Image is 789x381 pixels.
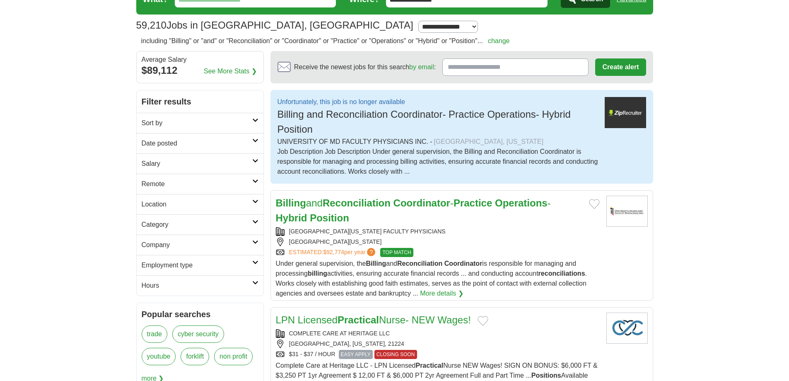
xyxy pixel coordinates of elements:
[142,220,252,230] h2: Category
[606,196,648,227] img: University of Maryland Faculty Physicians logo
[276,350,600,359] div: $31 - $37 / HOUR
[142,138,252,148] h2: Date posted
[488,37,510,44] a: change
[137,133,263,153] a: Date posted
[310,212,349,223] strong: Position
[294,62,436,72] span: Receive the newest jobs for this search :
[277,109,571,135] span: Billing and Reconciliation Coordinator- Practice Operations- Hybrid Position
[276,197,551,223] a: BillingandReconciliation Coordinator-Practice Operations-Hybrid Position
[397,260,442,267] strong: Reconciliation
[495,197,548,209] strong: Operations
[339,350,373,359] span: EASY APPLY
[420,289,463,298] a: More details ❯
[289,248,377,257] a: ESTIMATED:$92,774per year?
[204,66,257,76] a: See More Stats ❯
[308,270,327,277] strong: billing
[276,340,600,348] div: [GEOGRAPHIC_DATA], [US_STATE], 21224
[595,58,646,76] button: Create alert
[214,348,253,365] a: non profit
[323,197,391,209] strong: Reconciliation
[367,248,375,256] span: ?
[142,348,176,365] a: youtube
[136,18,166,33] span: 59,210
[538,270,585,277] strong: reconciliations
[142,281,252,291] h2: Hours
[276,238,600,246] div: [GEOGRAPHIC_DATA][US_STATE]
[137,214,263,235] a: Category
[136,19,413,31] h1: Jobs in [GEOGRAPHIC_DATA], [GEOGRAPHIC_DATA]
[276,314,471,325] a: LPN LicensedPracticalNurse- NEW Wages!
[366,260,386,267] strong: Billing
[142,199,252,209] h2: Location
[444,260,483,267] strong: Coordinator
[137,194,263,214] a: Location
[434,137,543,147] div: [GEOGRAPHIC_DATA], [US_STATE]
[137,255,263,275] a: Employment type
[393,197,450,209] strong: Coordinator
[142,179,252,189] h2: Remote
[276,329,600,338] div: COMPLETE CARE AT HERITAGE LLC
[289,228,446,235] a: [GEOGRAPHIC_DATA][US_STATE] FACULTY PHYSICIANS
[137,275,263,296] a: Hours
[137,174,263,194] a: Remote
[605,97,646,128] img: ZipRecruiter logo
[142,240,252,250] h2: Company
[142,118,252,128] h2: Sort by
[409,63,434,70] a: by email
[142,159,252,169] h2: Salary
[142,308,258,320] h2: Popular searches
[277,137,598,147] div: UNIVERSITY OF MD FACULTY PHYSICIANS INC.
[380,248,413,257] span: TOP MATCH
[277,147,598,177] div: Job Description Job Description Under general supervision, the Billing and Reconciliation Coordin...
[276,260,587,297] span: Under general supervision, the and is responsible for managing and processing activities, ensurin...
[181,348,209,365] a: forklift
[137,113,263,133] a: Sort by
[323,249,344,255] span: $92,774
[415,362,443,369] strong: Practical
[589,199,600,209] button: Add to favorite jobs
[454,197,492,209] strong: Practice
[141,36,510,46] h2: including "Billing" or "and" or "Reconciliation" or "Coordinator" or "Practice" or "Operations" o...
[142,325,167,343] a: trade
[374,350,417,359] span: CLOSING SOON
[338,314,379,325] strong: Practical
[137,235,263,255] a: Company
[478,316,488,326] button: Add to favorite jobs
[142,56,258,63] div: Average Salary
[137,90,263,113] h2: Filter results
[531,372,561,379] strong: Positions
[430,137,432,147] span: -
[276,212,307,223] strong: Hybrid
[142,260,252,270] h2: Employment type
[137,153,263,174] a: Salary
[142,63,258,78] div: $89,112
[172,325,224,343] a: cyber security
[606,313,648,344] img: Company logo
[277,97,598,107] p: Unfortunately, this job is no longer available
[276,197,306,209] strong: Billing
